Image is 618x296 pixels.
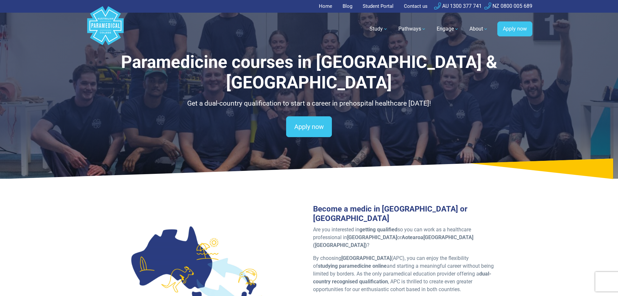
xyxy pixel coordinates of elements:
strong: online [372,263,387,269]
strong: [GEOGRAPHIC_DATA] [347,234,397,240]
a: Australian Paramedical College [86,13,125,45]
strong: [GEOGRAPHIC_DATA] [341,255,391,261]
strong: [GEOGRAPHIC_DATA] ([GEOGRAPHIC_DATA]) [313,234,473,248]
p: By choosing (APC), you can enjoy the flexibility of and starting a meaningful career without bein... [313,254,499,293]
p: Get a dual-country qualification to start a career in prehospital healthcare [DATE]! [119,98,499,109]
strong: studying paramedicine [318,263,371,269]
a: Pathways [394,20,430,38]
a: About [466,20,492,38]
a: Study [366,20,392,38]
a: Apply now [286,116,332,137]
strong: dual-country recognised qualification [313,271,491,285]
p: Are you interested in so you can work as a healthcare professional in or ? [313,226,499,249]
a: AU 1300 377 741 [434,3,482,9]
strong: getting qualified [359,226,397,233]
a: Engage [433,20,463,38]
h1: Paramedicine courses in [GEOGRAPHIC_DATA] & [GEOGRAPHIC_DATA] [119,52,499,93]
strong: Aotearoa [402,234,423,240]
a: Apply now [497,21,532,36]
a: NZ 0800 005 689 [484,3,532,9]
h3: Become a medic in [GEOGRAPHIC_DATA] or [GEOGRAPHIC_DATA] [313,204,499,223]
